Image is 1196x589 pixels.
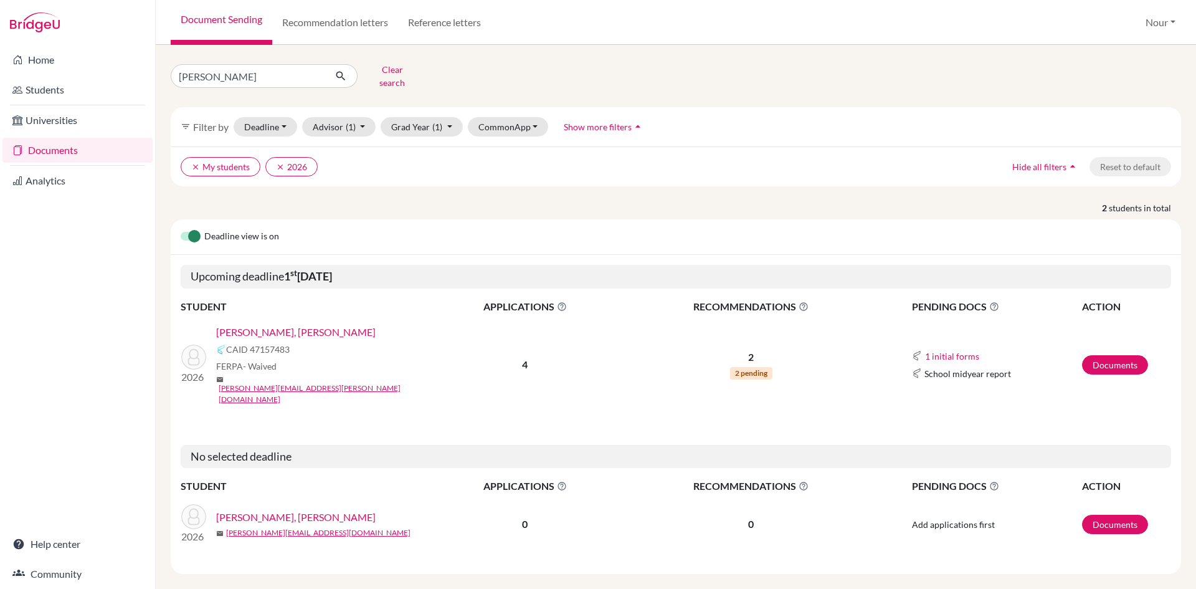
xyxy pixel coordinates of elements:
[181,265,1171,289] h5: Upcoming deadline
[924,367,1011,380] span: School midyear report
[1012,161,1066,172] span: Hide all filters
[2,168,153,193] a: Analytics
[468,117,549,136] button: CommonApp
[2,77,153,102] a: Students
[2,138,153,163] a: Documents
[181,299,430,315] th: STUDENT
[216,376,224,383] span: mail
[430,479,620,494] span: APPLICATIONS
[216,325,376,340] a: [PERSON_NAME], [PERSON_NAME]
[226,343,290,356] span: CAID 47157483
[234,117,297,136] button: Deadline
[621,517,881,532] p: 0
[2,532,153,557] a: Help center
[430,299,620,314] span: APPLICATIONS
[1109,201,1181,214] span: students in total
[181,345,206,370] img: Ahmed, Rahman
[432,122,442,132] span: (1)
[265,157,318,176] button: clear2026
[621,479,881,494] span: RECOMMENDATIONS
[219,383,439,405] a: [PERSON_NAME][EMAIL_ADDRESS][PERSON_NAME][DOMAIN_NAME]
[632,120,644,133] i: arrow_drop_up
[181,529,206,544] p: 2026
[1102,201,1109,214] strong: 2
[346,122,356,132] span: (1)
[1081,478,1171,494] th: ACTION
[243,361,277,371] span: - Waived
[1082,355,1148,375] a: Documents
[181,157,260,176] button: clearMy students
[358,60,427,92] button: Clear search
[181,122,191,132] i: filter_list
[912,519,995,530] span: Add applications first
[1089,157,1171,176] button: Reset to default
[276,163,285,171] i: clear
[181,478,430,494] th: STUDENT
[912,479,1081,494] span: PENDING DOCS
[522,518,528,530] b: 0
[2,108,153,133] a: Universities
[912,299,1081,314] span: PENDING DOCS
[181,445,1171,469] h5: No selected deadline
[1002,157,1089,176] button: Hide all filtersarrow_drop_up
[2,47,153,72] a: Home
[553,117,655,136] button: Show more filtersarrow_drop_up
[284,269,332,283] b: 1 [DATE]
[1066,160,1079,173] i: arrow_drop_up
[171,64,325,88] input: Find student by name...
[181,370,206,385] p: 2026
[10,12,60,32] img: Bridge-U
[730,367,772,380] span: 2 pending
[912,351,922,361] img: Common App logo
[204,229,279,244] span: Deadline view is on
[381,117,463,136] button: Grad Year(1)
[564,122,632,132] span: Show more filters
[216,530,224,537] span: mail
[216,360,277,373] span: FERPA
[181,504,206,529] img: Abdo, Abdul Rahman
[302,117,376,136] button: Advisor(1)
[216,510,376,525] a: [PERSON_NAME], [PERSON_NAME]
[912,368,922,378] img: Common App logo
[2,562,153,587] a: Community
[216,345,226,355] img: Common App logo
[191,163,200,171] i: clear
[621,299,881,314] span: RECOMMENDATIONS
[1140,11,1181,34] button: Nour
[924,349,980,363] button: 1 initial forms
[621,350,881,365] p: 2
[522,358,528,370] b: 4
[1082,515,1148,534] a: Documents
[290,268,297,278] sup: st
[226,527,411,539] a: [PERSON_NAME][EMAIL_ADDRESS][DOMAIN_NAME]
[1081,299,1171,315] th: ACTION
[193,121,229,133] span: Filter by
